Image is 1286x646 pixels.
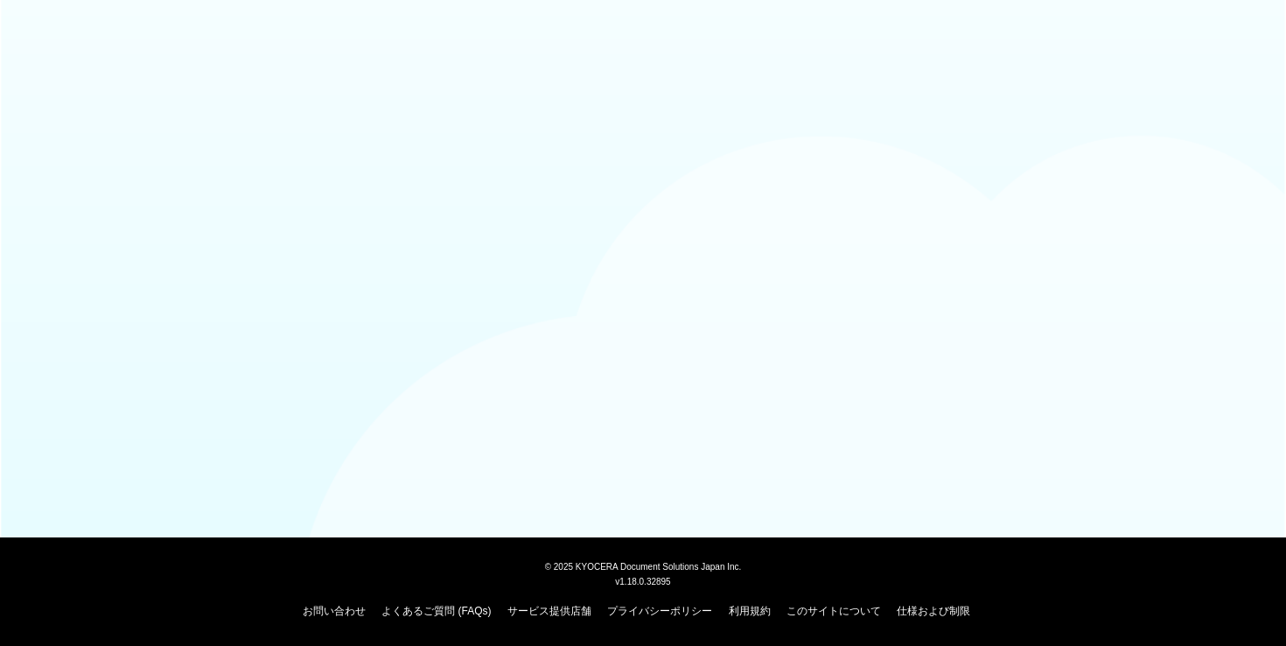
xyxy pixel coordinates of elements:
a: 利用規約 [729,605,771,617]
a: お問い合わせ [303,605,366,617]
span: v1.18.0.32895 [615,576,670,586]
a: よくあるご質問 (FAQs) [381,605,491,617]
span: © 2025 KYOCERA Document Solutions Japan Inc. [545,560,742,572]
a: 仕様および制限 [897,605,970,617]
a: サービス提供店舗 [507,605,591,617]
a: プライバシーポリシー [607,605,712,617]
a: このサイトについて [786,605,881,617]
